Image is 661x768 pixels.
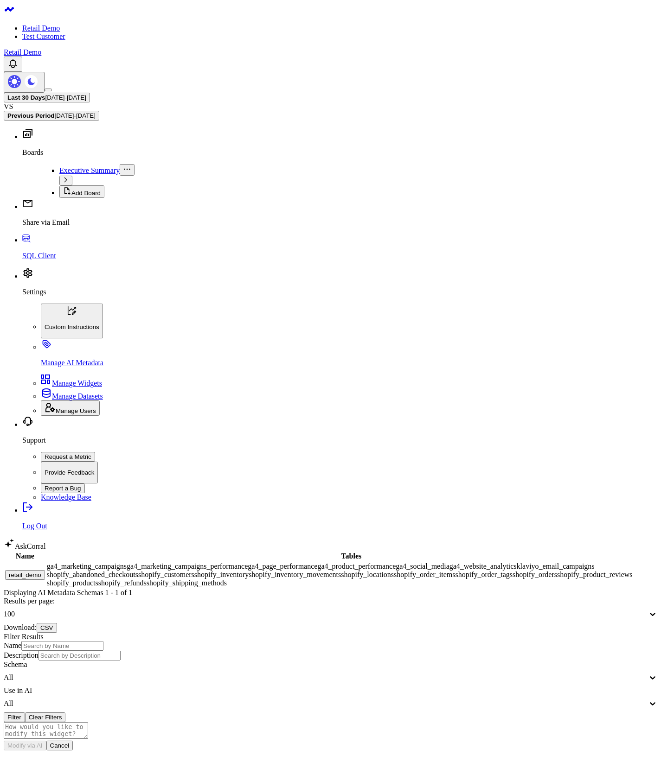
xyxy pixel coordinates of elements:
[127,562,248,571] div: ga4_marketing_campaigns_performance
[41,343,657,367] a: Manage AI Metadata
[4,542,46,550] a: AskCorral
[25,712,66,722] button: Clear Filters
[4,712,25,722] button: Filter
[22,506,657,530] a: Log Out
[22,522,657,530] p: Log Out
[22,32,65,40] a: Test Customer
[248,562,317,571] div: ga4_page_performance
[22,24,60,32] a: Retail Demo
[45,94,86,101] span: [DATE] - [DATE]
[249,571,341,579] div: shopify_inventory_movements
[4,48,41,56] a: Retail Demo
[41,392,103,400] a: Manage Datasets
[59,185,104,198] button: Add Board
[41,400,100,416] button: Manage Users
[37,623,57,633] button: CSV
[52,392,103,400] span: Manage Datasets
[4,623,37,631] span: Download:
[7,112,54,119] b: Previous Period
[557,571,633,579] div: shopify_product_reviews
[22,436,657,444] p: Support
[5,552,45,561] th: Name
[21,641,103,651] input: Search by Name
[396,562,449,571] div: ga4_social_media
[52,379,102,387] span: Manage Widgets
[317,562,396,571] div: ga4_product_performance
[4,641,21,649] label: Name
[4,633,657,641] div: Filter Results
[59,166,120,174] a: Executive Summary
[517,562,595,571] div: klaviyo_email_campaigns
[22,236,657,260] a: SQL Client
[4,686,32,694] label: Use in AI
[455,571,513,579] div: shopify_order_tags
[4,741,46,750] button: Modify via AI
[54,112,95,119] span: [DATE] - [DATE]
[4,589,657,597] div: Displaying AI Metadata Schemas 1 - 1 of 1
[7,94,45,101] b: Last 30 Days
[4,93,90,102] button: Last 30 Days[DATE]-[DATE]
[147,579,227,587] div: shopify_shipping_methods
[41,452,95,462] button: Request a Metric
[47,571,138,579] div: shopify_abandoned_checkouts
[22,252,657,260] p: SQL Client
[39,651,121,660] input: Search by Description
[22,148,657,157] p: Boards
[194,571,249,579] div: shopify_inventory
[46,741,73,750] button: Cancel
[22,288,657,296] p: Settings
[41,462,98,484] button: Provide Feedback
[5,570,45,580] button: retail_demo
[98,579,147,587] div: shopify_refunds
[41,304,103,338] button: Custom Instructions
[22,218,657,227] p: Share via Email
[4,651,39,659] label: Description
[449,562,517,571] div: ga4_website_analytics
[4,699,648,708] div: All
[4,610,648,618] div: 100
[4,673,648,682] div: All
[4,102,657,111] div: VS
[47,562,127,571] div: ga4_marketing_campaigns
[4,111,99,121] button: Previous Period[DATE]-[DATE]
[341,571,394,579] div: shopify_locations
[4,597,657,605] div: Results per page:
[56,407,96,414] span: Manage Users
[394,571,455,579] div: shopify_order_items
[138,571,194,579] div: shopify_customers
[41,493,91,501] a: Knowledge Base
[513,571,557,579] div: shopify_orders
[41,379,102,387] a: Manage Widgets
[45,469,94,476] p: Provide Feedback
[47,579,98,587] div: shopify_products
[4,660,27,668] label: Schema
[41,359,657,367] p: Manage AI Metadata
[45,324,99,330] p: Custom Instructions
[46,552,656,561] th: Tables
[41,483,85,493] button: Report a Bug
